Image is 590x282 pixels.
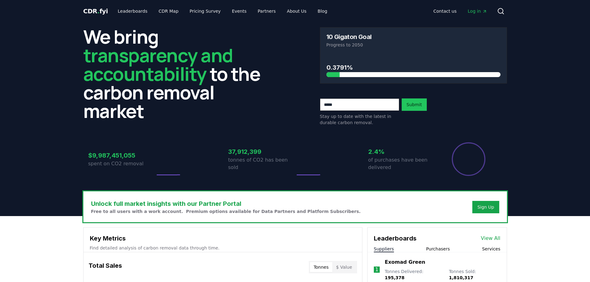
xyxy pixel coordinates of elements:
h3: 0.3791% [326,63,500,72]
nav: Main [113,6,332,17]
h3: Leaderboards [374,234,417,243]
button: Tonnes [310,262,332,272]
button: Submit [402,98,427,111]
h3: 10 Gigaton Goal [326,34,372,40]
p: spent on CO2 removal [88,160,155,167]
h3: 2.4% [368,147,435,156]
h2: We bring to the carbon removal market [83,27,270,120]
button: Sign Up [472,201,499,213]
a: Partners [253,6,281,17]
p: Tonnes Delivered : [385,268,443,281]
span: transparency and accountability [83,42,233,86]
a: CDR Map [154,6,183,17]
a: Contact us [428,6,461,17]
a: Leaderboards [113,6,152,17]
p: Find detailed analysis of carbon removal data through time. [90,245,356,251]
a: CDR.fyi [83,7,108,15]
a: Exomad Green [385,258,425,266]
span: Log in [468,8,487,14]
a: Pricing Survey [185,6,225,17]
p: of purchases have been delivered [368,156,435,171]
h3: $9,987,451,055 [88,151,155,160]
a: Events [227,6,251,17]
p: Free to all users with a work account. Premium options available for Data Partners and Platform S... [91,208,361,215]
button: Purchasers [426,246,450,252]
span: 195,378 [385,275,404,280]
a: Log in [463,6,492,17]
p: Progress to 2050 [326,42,500,48]
p: tonnes of CO2 has been sold [228,156,295,171]
div: Percentage of sales delivered [451,142,486,176]
h3: Total Sales [89,261,122,273]
h3: Key Metrics [90,234,356,243]
span: CDR fyi [83,7,108,15]
a: Sign Up [477,204,494,210]
button: Suppliers [374,246,394,252]
a: View All [481,235,500,242]
a: Blog [313,6,332,17]
nav: Main [428,6,492,17]
span: 1,810,317 [449,275,473,280]
h3: Unlock full market insights with our Partner Portal [91,199,361,208]
p: 1 [375,266,378,273]
a: About Us [282,6,311,17]
p: Tonnes Sold : [449,268,500,281]
h3: 37,912,399 [228,147,295,156]
button: $ Value [332,262,356,272]
button: Services [482,246,500,252]
p: Stay up to date with the latest in durable carbon removal. [320,113,399,126]
span: . [97,7,99,15]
